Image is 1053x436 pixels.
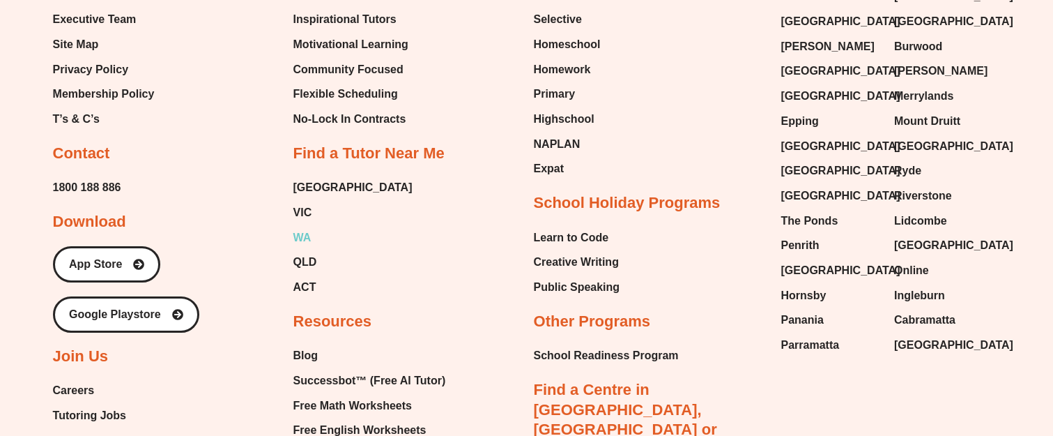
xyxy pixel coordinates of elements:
a: ACT [293,277,413,298]
span: [PERSON_NAME] [894,61,987,82]
span: Primary [534,84,576,105]
a: [GEOGRAPHIC_DATA] [781,260,880,281]
h2: Other Programs [534,312,651,332]
button: Add or edit images [394,1,414,21]
a: Primary [534,84,601,105]
a: Lidcombe [894,211,994,232]
a: Inspirational Tutors [293,9,412,30]
a: Parramatta [781,335,880,356]
a: Motivational Learning [293,34,412,55]
a: No-Lock In Contracts [293,109,412,130]
a: Learn to Code [534,227,620,248]
span: ACT [293,277,316,298]
span: Panania [781,310,824,331]
a: QLD [293,252,413,273]
span: Google Playstore [69,309,161,320]
a: [GEOGRAPHIC_DATA] [781,186,880,206]
span: QLD [293,252,317,273]
a: [GEOGRAPHIC_DATA] [781,61,880,82]
span: Community Focused [293,59,403,80]
span: or categorical data but you can only calculate the [104,184,285,193]
h2: Join Us [53,347,108,367]
span: Creative Writing [534,252,619,273]
span: Merrylands [894,86,953,107]
span: VIC [293,202,312,223]
span: The Ponds [781,211,838,232]
span: Blog [293,345,318,366]
span: Executive Team [53,9,137,30]
span: Privacy Policy [53,59,129,80]
span: b) [118,110,125,118]
a: [GEOGRAPHIC_DATA] [781,86,880,107]
a: Careers [53,380,173,401]
span: © Success Tutoring 2022, All rights Reserved • Levels 7-8 Mathematics [144,320,359,326]
span: T’s & C’s [53,109,100,130]
span: Careers [53,380,95,401]
a: Google Playstore [53,296,199,333]
h2: Download [53,212,126,232]
a: The Ponds [781,211,880,232]
span: A mean of 6, a median of 7 and a mode of 5 [132,110,293,118]
span: Hornsby [781,285,827,306]
span: A mean of 10 and a range of 2 [132,95,243,103]
span: Penrith [781,235,820,256]
span: 11 [83,133,92,141]
span: Tutoring Jobs [53,405,126,426]
span: Membership Policy [53,84,155,105]
span: Explain why you can calculate the mode for numerical [104,170,302,178]
span: c) [118,43,125,52]
span: of ⁨11⁩ [146,1,172,21]
span: Motivational Learning [293,34,408,55]
span: b) [118,250,125,259]
span: that the keeper had to make during a game? [132,58,296,66]
span: a) [118,95,125,103]
a: Site Map [53,34,155,55]
a: [GEOGRAPHIC_DATA] [894,136,994,157]
a: Creative Writing [534,252,620,273]
a: [PERSON_NAME] [781,36,880,57]
span: [GEOGRAPHIC_DATA] [781,260,900,281]
span: School Readiness Program [534,345,679,366]
span: What is the most common number of saves [132,43,292,52]
span: Successbot™ (Free AI Tutor) [293,370,446,391]
a: Epping [781,111,880,132]
a: WA [293,227,413,248]
span: Homeschool [534,34,601,55]
a: Hornsby [781,285,880,306]
a: [GEOGRAPHIC_DATA] [894,11,994,32]
span: [GEOGRAPHIC_DATA] [894,136,1013,157]
h2: Contact [53,144,110,164]
a: [GEOGRAPHIC_DATA] [781,136,880,157]
span: RESPONSE [347,426,394,434]
a: Blog [293,345,460,366]
span: [GEOGRAPHIC_DATA] [781,61,900,82]
a: [PERSON_NAME] [894,61,994,82]
span: [GEOGRAPHIC_DATA] [781,86,900,107]
span: Mount Druitt [894,111,960,132]
span: Flexible Scheduling [293,84,398,105]
a: Riverstone [894,186,994,206]
a: Public Speaking [534,277,620,298]
span: Three whole numbers are chosen with a mean of 10 [104,133,296,141]
span: NAPLAN [534,134,581,155]
a: Flexible Scheduling [293,84,412,105]
a: Successbot™ (Free AI Tutor) [293,370,460,391]
a: [GEOGRAPHIC_DATA] [781,11,880,32]
a: Panania [781,310,880,331]
span: Epping [781,111,819,132]
span: Give an example of a set of data with: [104,81,243,89]
a: Tutoring Jobs [53,405,173,426]
a: 1800 188 886 [53,177,121,198]
a: Privacy Policy [53,59,155,80]
a: Highschool [534,109,601,130]
span: What is the mean number of saves this [132,15,276,23]
span: [PERSON_NAME] [781,36,875,57]
a: Selective [534,9,601,30]
span: [GEOGRAPHIC_DATA] [781,136,900,157]
a: Expat [534,158,601,179]
a: [GEOGRAPHIC_DATA] [894,235,994,256]
a: [GEOGRAPHIC_DATA] [293,177,413,198]
a: [GEOGRAPHIC_DATA] [781,160,880,181]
